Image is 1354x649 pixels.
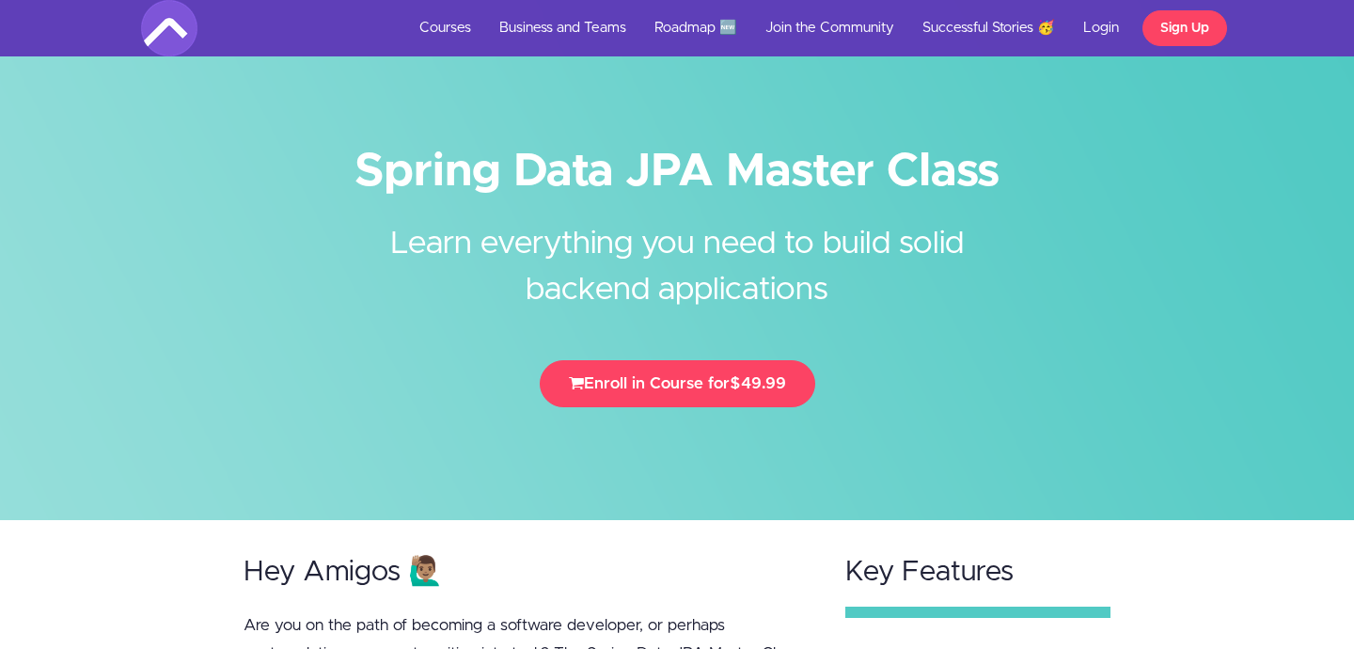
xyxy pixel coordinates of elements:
h1: Spring Data JPA Master Class [141,150,1213,193]
button: Enroll in Course for$49.99 [540,360,815,407]
span: $49.99 [730,375,786,391]
h2: Key Features [845,557,1110,588]
h2: Learn everything you need to build solid backend applications [324,193,1030,313]
a: Sign Up [1142,10,1227,46]
h2: Hey Amigos 🙋🏽‍♂️ [244,557,810,588]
